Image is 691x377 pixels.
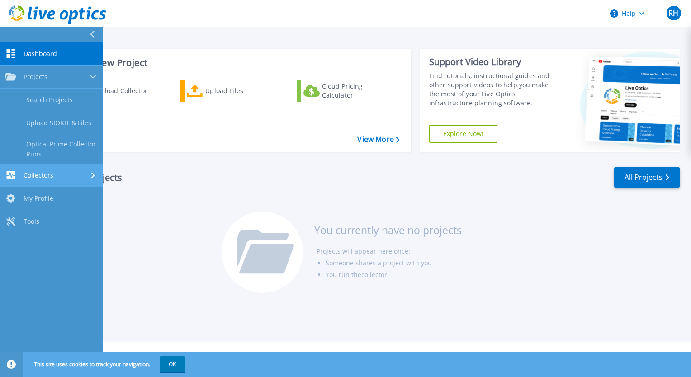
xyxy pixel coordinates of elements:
[668,9,678,17] span: RH
[326,269,462,281] li: You run the
[87,82,160,100] div: Download Collector
[24,217,39,226] span: Tools
[205,82,278,100] div: Upload Files
[64,80,165,102] a: Download Collector
[25,356,185,372] span: This site uses cookies to track your navigation.
[314,225,462,235] h3: You currently have no projects
[361,270,387,279] a: collector
[326,257,462,269] li: Someone shares a project with you
[429,71,559,108] div: Find tutorials, instructional guides and other support videos to help you make the most of your L...
[429,56,559,68] div: Support Video Library
[357,135,399,144] a: View More
[180,80,281,102] a: Upload Files
[24,194,53,203] span: My Profile
[429,125,498,143] a: Explore Now!
[24,171,53,179] span: Collectors
[64,58,399,68] h3: Start a New Project
[24,73,47,81] span: Projects
[322,82,394,100] div: Cloud Pricing Calculator
[317,245,462,257] li: Projects will appear here once:
[24,50,57,58] span: Dashboard
[614,167,680,188] a: All Projects
[297,80,398,102] a: Cloud Pricing Calculator
[160,356,185,372] button: OK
